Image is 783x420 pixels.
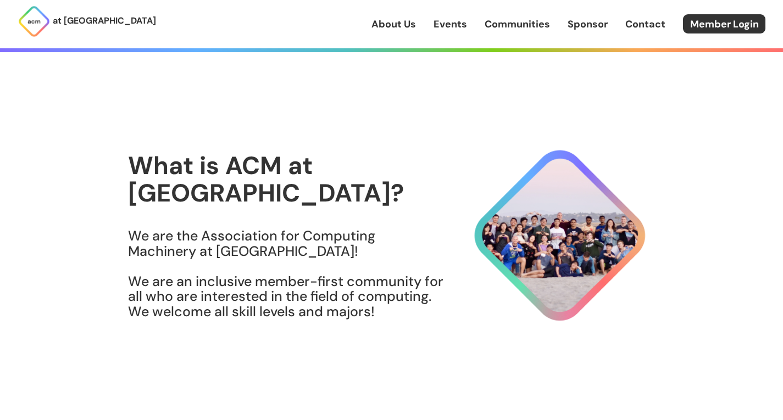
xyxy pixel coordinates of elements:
img: About Hero Image [445,140,656,331]
a: Member Login [683,14,765,33]
a: Events [434,17,467,31]
a: About Us [371,17,416,31]
p: at [GEOGRAPHIC_DATA] [53,14,156,28]
a: Communities [485,17,550,31]
h1: What is ACM at [GEOGRAPHIC_DATA]? [128,152,445,206]
h3: We are the Association for Computing Machinery at [GEOGRAPHIC_DATA]! We are an inclusive member-f... [128,228,445,319]
img: ACM Logo [18,5,51,38]
a: at [GEOGRAPHIC_DATA] [18,5,156,38]
a: Sponsor [568,17,608,31]
a: Contact [625,17,665,31]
